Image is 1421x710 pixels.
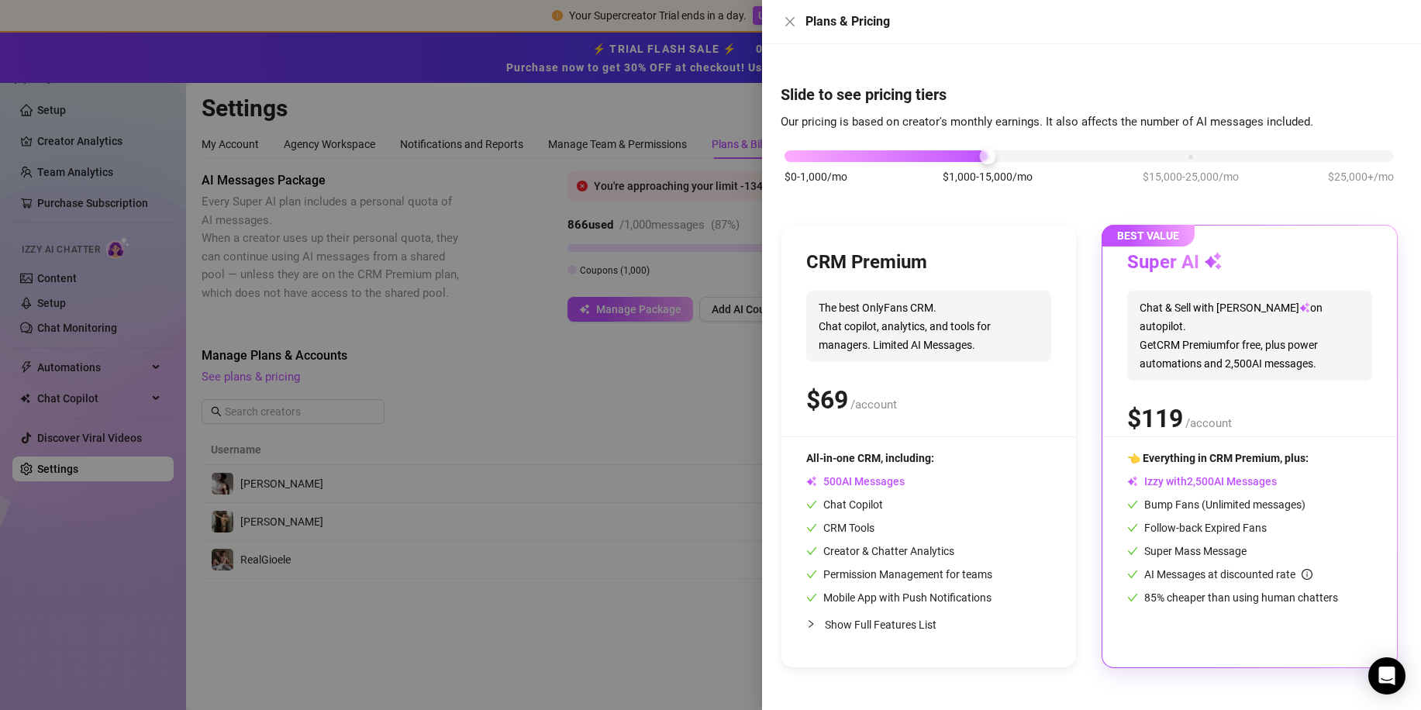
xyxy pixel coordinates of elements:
span: AI Messages [806,475,905,488]
span: Our pricing is based on creator's monthly earnings. It also affects the number of AI messages inc... [781,115,1313,129]
span: check [806,499,817,510]
span: AI Messages at discounted rate [1144,568,1312,581]
div: Plans & Pricing [805,12,1402,31]
div: Open Intercom Messenger [1368,657,1405,694]
span: info-circle [1302,569,1312,580]
span: check [806,569,817,580]
h3: Super AI [1127,250,1223,275]
span: Super Mass Message [1127,545,1247,557]
span: $ [806,385,848,415]
span: $1,000-15,000/mo [943,168,1033,185]
h4: Slide to see pricing tiers [781,84,1402,105]
span: $15,000-25,000/mo [1143,168,1239,185]
span: check [806,592,817,603]
span: close [784,16,796,28]
span: check [1127,546,1138,557]
span: collapsed [806,619,816,629]
span: Creator & Chatter Analytics [806,545,954,557]
span: /account [850,398,897,412]
button: Close [781,12,799,31]
span: Chat & Sell with [PERSON_NAME] on autopilot. Get CRM Premium for free, plus power automations and... [1127,291,1372,381]
span: $25,000+/mo [1328,168,1394,185]
span: check [806,522,817,533]
span: CRM Tools [806,522,874,534]
span: $ [1127,404,1183,433]
span: check [1127,592,1138,603]
span: Follow-back Expired Fans [1127,522,1267,534]
span: 85% cheaper than using human chatters [1127,591,1338,604]
span: The best OnlyFans CRM. Chat copilot, analytics, and tools for managers. Limited AI Messages. [806,291,1051,362]
span: Mobile App with Push Notifications [806,591,992,604]
span: check [1127,499,1138,510]
span: Bump Fans (Unlimited messages) [1127,498,1305,511]
span: Permission Management for teams [806,568,992,581]
span: /account [1185,416,1232,430]
span: BEST VALUE [1102,225,1195,246]
span: check [1127,522,1138,533]
h3: CRM Premium [806,250,927,275]
span: check [1127,569,1138,580]
span: All-in-one CRM, including: [806,452,934,464]
div: Show Full Features List [806,606,1051,643]
span: check [806,546,817,557]
span: 👈 Everything in CRM Premium, plus: [1127,452,1309,464]
span: Izzy with AI Messages [1127,475,1277,488]
span: $0-1,000/mo [785,168,847,185]
span: Show Full Features List [825,619,936,631]
span: Chat Copilot [806,498,883,511]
